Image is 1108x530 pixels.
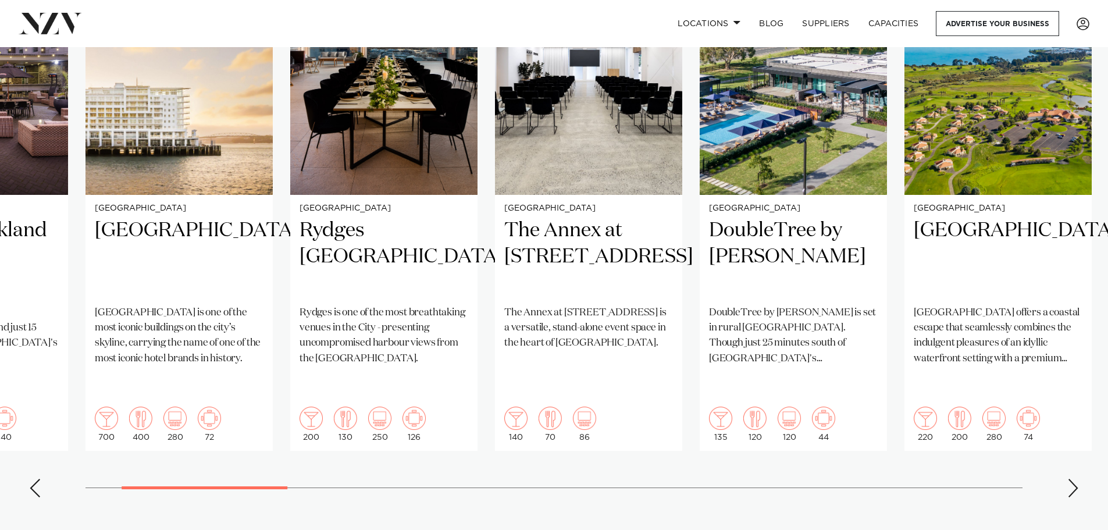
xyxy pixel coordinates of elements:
[948,407,971,442] div: 200
[163,407,187,442] div: 280
[129,407,152,442] div: 400
[778,407,801,430] img: theatre.png
[368,407,391,442] div: 250
[982,407,1006,442] div: 280
[163,407,187,430] img: theatre.png
[300,407,323,430] img: cocktail.png
[982,407,1006,430] img: theatre.png
[778,407,801,442] div: 120
[504,218,673,296] h2: The Annex at [STREET_ADDRESS]
[95,407,118,442] div: 700
[504,204,673,213] small: [GEOGRAPHIC_DATA]
[1017,407,1040,430] img: meeting.png
[750,11,793,36] a: BLOG
[129,407,152,430] img: dining.png
[402,407,426,430] img: meeting.png
[300,305,468,367] p: Rydges is one of the most breathtaking venues in the City - presenting uncompromised harbour view...
[504,407,528,430] img: cocktail.png
[668,11,750,36] a: Locations
[709,204,878,213] small: [GEOGRAPHIC_DATA]
[914,218,1082,296] h2: [GEOGRAPHIC_DATA]
[812,407,835,442] div: 44
[914,204,1082,213] small: [GEOGRAPHIC_DATA]
[812,407,835,430] img: meeting.png
[504,305,673,351] p: The Annex at [STREET_ADDRESS] is a versatile, stand-alone event space in the heart of [GEOGRAPHIC...
[573,407,596,430] img: theatre.png
[914,407,937,442] div: 220
[709,407,732,442] div: 135
[539,407,562,430] img: dining.png
[334,407,357,430] img: dining.png
[539,407,562,442] div: 70
[936,11,1059,36] a: Advertise your business
[95,204,263,213] small: [GEOGRAPHIC_DATA]
[19,13,82,34] img: nzv-logo.png
[859,11,928,36] a: Capacities
[948,407,971,430] img: dining.png
[914,305,1082,367] p: [GEOGRAPHIC_DATA] offers a coastal escape that seamlessly combines the indulgent pleasures of an ...
[300,218,468,296] h2: Rydges [GEOGRAPHIC_DATA]
[334,407,357,442] div: 130
[1017,407,1040,442] div: 74
[914,407,937,430] img: cocktail.png
[573,407,596,442] div: 86
[709,407,732,430] img: cocktail.png
[402,407,426,442] div: 126
[368,407,391,430] img: theatre.png
[793,11,858,36] a: SUPPLIERS
[743,407,767,442] div: 120
[300,407,323,442] div: 200
[95,407,118,430] img: cocktail.png
[198,407,221,442] div: 72
[198,407,221,430] img: meeting.png
[504,407,528,442] div: 140
[709,218,878,296] h2: DoubleTree by [PERSON_NAME]
[95,218,263,296] h2: [GEOGRAPHIC_DATA]
[300,204,468,213] small: [GEOGRAPHIC_DATA]
[743,407,767,430] img: dining.png
[709,305,878,367] p: DoubleTree by [PERSON_NAME] is set in rural [GEOGRAPHIC_DATA]. Though just 25 minutes south of [G...
[95,305,263,367] p: [GEOGRAPHIC_DATA] is one of the most iconic buildings on the city’s skyline, carrying the name of...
